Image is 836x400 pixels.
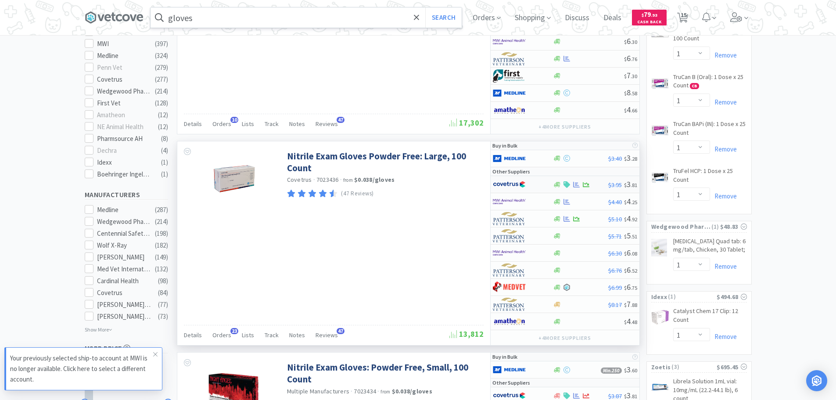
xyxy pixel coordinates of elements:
[97,288,151,298] div: Covetrus
[184,120,202,128] span: Details
[631,285,637,291] span: . 75
[624,364,637,375] span: 3
[493,178,526,191] img: 77fca1acd8b6420a9015268ca798ef17_1.png
[651,239,667,256] img: e66642cdfd5a4250b276eb33ecf65b7f_353408.jpeg
[242,120,254,128] span: Lists
[651,75,669,92] img: 749a3c5ade9a486cb2da9b46eab02218_34755.png
[340,176,342,184] span: ·
[97,62,151,73] div: Penn Vet
[97,205,151,215] div: Medline
[608,155,622,162] span: $3.40
[155,86,168,97] div: ( 214 )
[85,343,168,353] h5: MSRP Price
[97,299,151,310] div: [PERSON_NAME] Labs
[624,265,637,275] span: 6
[631,393,637,400] span: . 81
[717,292,746,302] div: $494.68
[673,237,747,258] a: [MEDICAL_DATA] Quad tab: 6 mg/tab, Chicken, 30 Tablet;
[341,189,374,198] p: (47 Reviews)
[624,316,637,326] span: 4
[97,252,151,263] div: [PERSON_NAME]
[155,39,168,49] div: ( 397 )
[561,14,593,22] a: Discuss
[608,215,622,223] span: $5.10
[289,120,305,128] span: Notes
[608,249,622,257] span: $6.30
[337,328,344,334] span: 47
[624,199,627,205] span: $
[97,39,151,49] div: MWI
[493,263,526,277] img: f5e969b455434c6296c6d81ef179fa71_3.png
[212,331,231,339] span: Orders
[158,110,168,120] div: ( 12 )
[624,319,627,325] span: $
[289,331,305,339] span: Notes
[674,15,692,23] a: 15
[392,387,432,395] strong: $0.038 / gloves
[624,155,627,162] span: $
[624,90,627,97] span: $
[631,107,637,114] span: . 66
[161,157,168,168] div: ( 1 )
[637,20,661,25] span: Cash Back
[287,387,350,395] a: Multiple Manufacturers
[492,141,517,150] p: Buy in Bulk
[313,176,315,184] span: ·
[624,367,627,374] span: $
[534,121,595,133] button: +4more suppliers
[287,176,312,184] span: Covetrus
[624,87,637,97] span: 8
[673,120,747,141] a: TruCan BAPi (IN): 1 Dose x 25 Count
[671,363,717,371] span: ( 3 )
[624,107,627,114] span: $
[265,120,279,128] span: Track
[608,232,622,240] span: $5.71
[631,155,637,162] span: . 28
[155,240,168,251] div: ( 182 )
[354,176,395,184] strong: $0.038 / gloves
[97,157,151,168] div: Idexx
[624,267,627,274] span: $
[624,302,627,308] span: $
[631,90,637,97] span: . 58
[631,39,637,45] span: . 30
[493,69,526,83] img: 67d67680309e4a0bb49a5ff0391dcc42_6.png
[631,56,637,62] span: . 76
[351,387,352,395] span: ·
[161,133,168,144] div: ( 8 )
[624,216,627,223] span: $
[287,150,481,174] a: Nitrile Exam Gloves Powder Free: Large, 100 Count
[155,62,168,73] div: ( 279 )
[206,150,263,207] img: 6ad00fab95544c7eb3facc2a05f40a23_377237.png
[651,379,669,396] img: 946ea0a38146429787952fae19f245f9_593239.jpeg
[624,53,637,63] span: 6
[624,182,627,188] span: $
[624,39,627,45] span: $
[631,250,637,257] span: . 08
[624,250,627,257] span: $
[651,222,710,231] span: Wedgewood Pharmacy
[449,118,484,128] span: 17,302
[10,353,153,385] p: Your previously selected ship-to account at MWI is no longer available. Click here to select a di...
[158,276,168,286] div: ( 98 )
[624,70,637,80] span: 7
[97,216,151,227] div: Wedgewood Pharmacy
[97,169,151,180] div: Boehringer Ingelheim
[316,120,338,128] span: Reviews
[624,393,627,400] span: $
[97,133,151,144] div: Pharmsource AH
[601,368,622,374] span: Min. 250
[493,315,526,328] img: 3331a67d23dc422aa21b1ec98afbf632_11.png
[97,86,151,97] div: Wedgewood Pharmacy
[673,73,747,94] a: TruCan B (Oral): 1 Dose x 25 Count CB
[449,329,484,339] span: 13,812
[710,262,737,270] a: Remove
[632,6,667,29] a: $79.93Cash Back
[710,98,737,106] a: Remove
[493,298,526,311] img: f5e969b455434c6296c6d81ef179fa71_3.png
[155,74,168,85] div: ( 277 )
[710,223,720,231] span: ( 1 )
[710,332,737,341] a: Remove
[608,301,622,309] span: $8.17
[492,353,517,361] p: Buy in Bulk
